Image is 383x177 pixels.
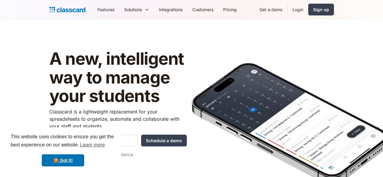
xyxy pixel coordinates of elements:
[288,3,308,16] a: Login
[313,6,329,13] div: Sign up
[119,3,154,16] div: Solutions
[11,133,115,149] span: This website uses cookies to ensure you get the best experience on our website.
[5,127,121,172] div: cookieconsent
[141,135,187,146] input: Schedule a demo
[93,3,119,16] a: Features
[187,3,218,16] a: Customers
[255,3,287,16] a: Get a demo
[218,3,242,16] a: Pricing
[308,4,334,15] a: Sign up
[49,108,187,130] p: Classcard is a lightweight replacement for your spreadsheets to organize, automate and collaborat...
[49,5,85,14] a: Logo
[154,3,187,16] a: Integrations
[124,6,142,13] div: Solutions
[49,50,187,106] h1: A new, intelligent way to manage your students
[79,140,106,149] a: learn more about cookies
[42,154,84,166] a: dismiss cookie message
